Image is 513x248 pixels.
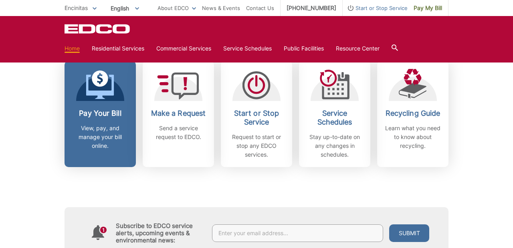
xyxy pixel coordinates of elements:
span: English [105,2,145,15]
p: Learn what you need to know about recycling. [383,124,442,150]
p: View, pay, and manage your bill online. [71,124,130,150]
a: Contact Us [246,4,274,12]
a: Public Facilities [284,44,324,53]
a: Pay Your Bill View, pay, and manage your bill online. [65,61,136,167]
a: Make a Request Send a service request to EDCO. [143,61,214,167]
a: Home [65,44,80,53]
h2: Recycling Guide [383,109,442,118]
h2: Pay Your Bill [71,109,130,118]
h2: Make a Request [149,109,208,118]
input: Enter your email address... [212,224,383,242]
a: Commercial Services [156,44,211,53]
span: Encinitas [65,4,88,11]
a: EDCD logo. Return to the homepage. [65,24,131,34]
a: Resource Center [336,44,380,53]
a: Residential Services [92,44,144,53]
p: Stay up-to-date on any changes in schedules. [305,133,364,159]
h4: Subscribe to EDCO service alerts, upcoming events & environmental news: [116,222,204,244]
a: About EDCO [158,4,196,12]
a: Service Schedules Stay up-to-date on any changes in schedules. [299,61,370,167]
a: Service Schedules [223,44,272,53]
a: News & Events [202,4,240,12]
p: Request to start or stop any EDCO services. [227,133,286,159]
p: Send a service request to EDCO. [149,124,208,141]
button: Submit [389,224,429,242]
h2: Start or Stop Service [227,109,286,127]
h2: Service Schedules [305,109,364,127]
span: Pay My Bill [414,4,442,12]
a: Recycling Guide Learn what you need to know about recycling. [377,61,448,167]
